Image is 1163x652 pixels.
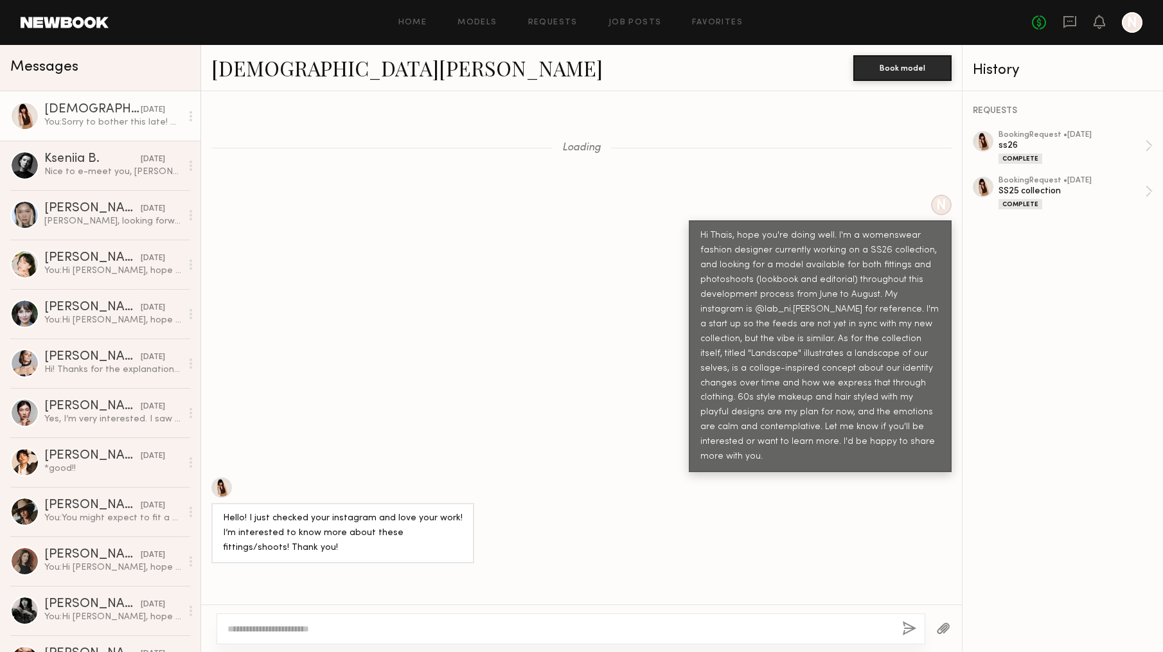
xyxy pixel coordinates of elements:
div: [PERSON_NAME] [44,252,141,265]
div: History [973,63,1153,78]
div: [PERSON_NAME] [44,351,141,364]
div: SS25 collection [999,185,1145,197]
a: Models [457,19,497,27]
div: [DATE] [141,252,165,265]
div: Hello! I just checked your instagram and love your work! I’m interested to know more about these ... [223,511,463,556]
div: [PERSON_NAME] [44,202,141,215]
div: [PERSON_NAME] [44,400,141,413]
a: Home [398,19,427,27]
div: [PERSON_NAME] [44,549,141,561]
div: Nice to e-meet you, [PERSON_NAME]! I’m currently in [GEOGRAPHIC_DATA], but I go back to LA pretty... [44,166,181,178]
a: [DEMOGRAPHIC_DATA][PERSON_NAME] [211,54,603,82]
div: [DEMOGRAPHIC_DATA][PERSON_NAME] [44,103,141,116]
div: ss26 [999,139,1145,152]
div: You: Sorry to bother this late! Are the ones you own have lower rise as well, right? [44,116,181,128]
div: [DATE] [141,401,165,413]
span: Messages [10,60,78,75]
div: [DATE] [141,450,165,463]
div: [DATE] [141,351,165,364]
a: bookingRequest •[DATE]ss26Complete [999,131,1153,164]
div: [DATE] [141,500,165,512]
div: [DATE] [141,302,165,314]
a: Book model [853,62,952,73]
div: [DATE] [141,154,165,166]
div: You: Hi [PERSON_NAME], hope you're doing well. I'm a womenswear fashion designer currently workin... [44,265,181,277]
div: [PERSON_NAME] [44,598,141,611]
div: Yes, I’m very interested. I saw your instagram and your work looks beautiful. [44,413,181,425]
div: Hi Thais, hope you're doing well. I'm a womenswear fashion designer currently working on a SS26 c... [700,229,940,464]
a: Favorites [692,19,743,27]
div: Complete [999,154,1042,164]
div: You: Hi [PERSON_NAME], hope you're doing well. I'm a womenswear fashion designer currently workin... [44,314,181,326]
button: Book model [853,55,952,81]
div: [DATE] [141,203,165,215]
div: booking Request • [DATE] [999,177,1145,185]
div: booking Request • [DATE] [999,131,1145,139]
a: Requests [528,19,578,27]
div: [PERSON_NAME] [44,450,141,463]
span: Loading [562,143,601,154]
div: You: You might expect to fit a total of 12-14 pieces at each round of fitting, instead of 28. Bec... [44,512,181,524]
div: REQUESTS [973,107,1153,116]
div: [PERSON_NAME] [44,499,141,512]
div: [DATE] [141,549,165,561]
div: [DATE] [141,104,165,116]
div: Complete [999,199,1042,209]
div: Kseniia B. [44,153,141,166]
div: You: Hi [PERSON_NAME], hope you're doing well. I'm a womenswear fashion designer currently workin... [44,561,181,574]
div: *good!! [44,463,181,475]
div: Hi! Thanks for the explanation — that really helps. I’m interested! I just moved to Downtown, so ... [44,364,181,376]
div: [DATE] [141,599,165,611]
a: bookingRequest •[DATE]SS25 collectionComplete [999,177,1153,209]
div: [PERSON_NAME] [44,301,141,314]
a: Job Posts [608,19,662,27]
div: [PERSON_NAME], looking forward to another chance! [44,215,181,227]
a: N [1122,12,1142,33]
div: You: Hi [PERSON_NAME], hope you're doing well. I'm a womenswear fashion designer currently workin... [44,611,181,623]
